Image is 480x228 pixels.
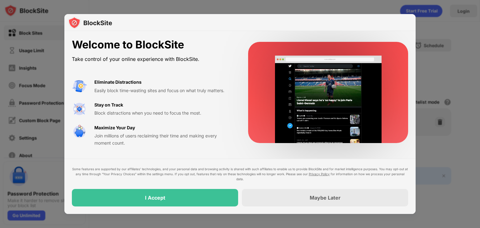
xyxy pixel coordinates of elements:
img: value-safe-time.svg [72,124,87,139]
div: Maximize Your Day [94,124,135,131]
div: Join millions of users reclaiming their time and making every moment count. [94,132,233,146]
div: Maybe Later [310,195,341,201]
div: Easily block time-wasting sites and focus on what truly matters. [94,87,233,94]
div: Eliminate Distractions [94,79,142,86]
a: Privacy Policy [309,172,330,176]
div: Welcome to BlockSite [72,38,233,51]
div: Stay on Track [94,102,123,108]
div: Take control of your online experience with BlockSite. [72,55,233,64]
div: Some features are supported by our affiliates’ technologies, and your personal data and browsing ... [72,166,408,181]
div: Block distractions when you need to focus the most. [94,110,233,116]
img: value-focus.svg [72,102,87,116]
img: logo-blocksite.svg [68,17,112,29]
img: value-avoid-distractions.svg [72,79,87,94]
div: I Accept [145,195,165,201]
